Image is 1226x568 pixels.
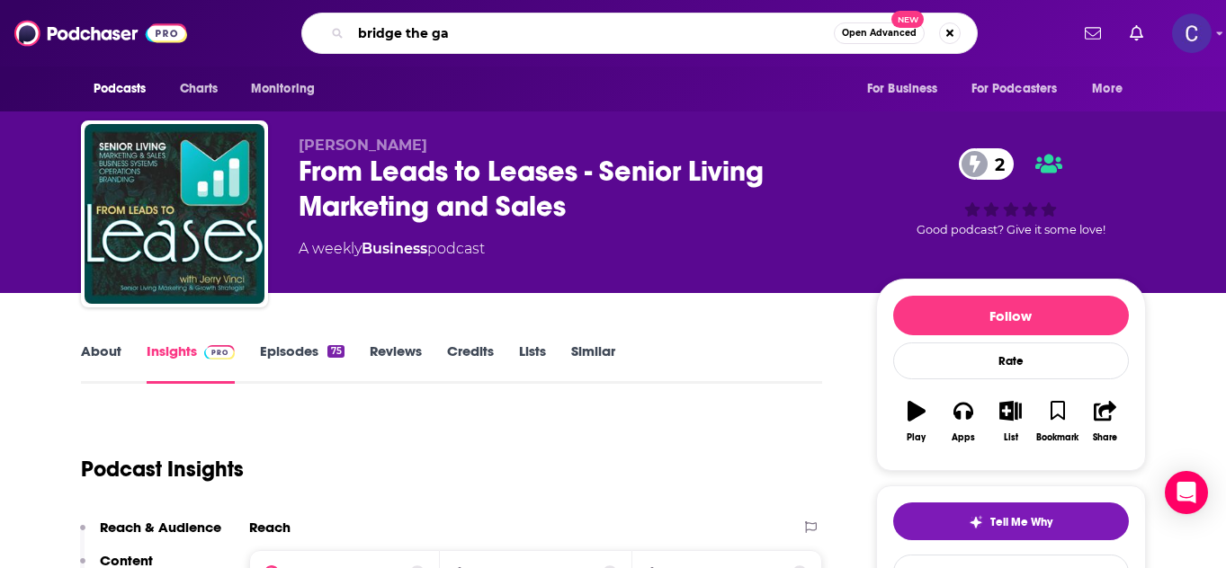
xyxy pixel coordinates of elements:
a: Lists [519,342,546,384]
div: 2Good podcast? Give it some love! [876,137,1146,248]
h1: Podcast Insights [81,456,244,483]
div: A weekly podcast [299,238,485,260]
img: User Profile [1172,13,1212,53]
span: For Business [867,76,938,102]
img: Podchaser - Follow, Share and Rate Podcasts [14,16,187,50]
a: InsightsPodchaser Pro [147,342,236,384]
div: Search podcasts, credits, & more... [301,13,978,54]
a: 2 [959,148,1014,180]
div: Play [907,432,926,443]
div: Rate [893,342,1129,379]
span: Open Advanced [842,29,917,38]
button: open menu [1079,72,1145,106]
div: Open Intercom Messenger [1165,471,1208,514]
span: Monitoring [251,76,315,102]
span: Charts [180,76,219,102]
button: open menu [81,72,170,106]
span: Logged in as publicityxxtina [1172,13,1212,53]
button: Follow [893,296,1129,335]
a: Reviews [370,342,422,384]
button: Bookmark [1034,389,1081,454]
span: 2 [977,148,1014,180]
a: Charts [168,72,229,106]
a: Business [362,240,427,257]
img: Podchaser Pro [204,345,236,359]
span: Good podcast? Give it some love! [917,223,1105,236]
span: More [1092,76,1123,102]
button: Play [893,389,940,454]
p: Reach & Audience [100,519,221,536]
a: Show notifications dropdown [1123,18,1150,49]
div: List [1004,432,1018,443]
a: Episodes75 [260,342,344,384]
button: open menu [238,72,338,106]
a: Show notifications dropdown [1078,18,1108,49]
button: open menu [855,72,961,106]
button: Show profile menu [1172,13,1212,53]
button: Apps [940,389,987,454]
div: Apps [952,432,975,443]
span: Podcasts [94,76,147,102]
button: Share [1081,389,1128,454]
h2: Reach [249,519,291,536]
span: [PERSON_NAME] [299,137,427,154]
span: Tell Me Why [990,515,1052,529]
div: Bookmark [1036,432,1078,443]
button: Open AdvancedNew [834,22,925,44]
button: List [987,389,1034,454]
a: Credits [447,342,494,384]
button: Reach & Audience [80,519,221,552]
button: open menu [960,72,1084,106]
img: tell me why sparkle [969,515,983,529]
img: From Leads to Leases - Senior Living Marketing and Sales [85,124,264,304]
div: Share [1093,432,1117,443]
span: For Podcasters [971,76,1058,102]
a: About [81,342,121,384]
span: New [891,11,924,28]
div: 75 [327,345,344,358]
button: tell me why sparkleTell Me Why [893,502,1129,540]
a: Similar [571,342,615,384]
input: Search podcasts, credits, & more... [351,19,834,48]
